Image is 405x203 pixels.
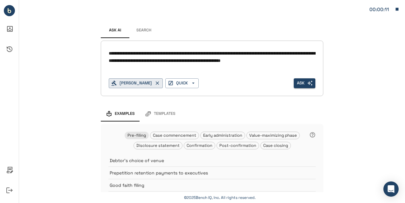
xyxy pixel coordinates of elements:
div: Good faith filing [108,179,316,191]
div: Pre-filing [125,132,149,139]
p: Good faith filing [110,182,300,188]
div: Confirmation [184,142,215,149]
span: Examples [115,111,135,116]
div: Case commencement [150,132,199,139]
span: Templates [154,111,175,116]
span: Value-maximizing phase [247,133,299,138]
span: Case closing [261,143,291,148]
div: Debtor's choice of venue [108,154,316,167]
div: Open Intercom Messenger [383,181,399,197]
div: Disclosure statement [134,142,182,149]
button: QUICK [165,78,199,88]
span: Early administration [201,133,245,138]
p: Debtor's choice of venue [110,157,300,164]
span: Disclosure statement [134,143,182,148]
button: Matter: 107868:0001 [366,3,402,16]
p: Prepetition retention payments to executives [110,170,300,176]
div: Early administration [200,132,245,139]
button: Ask [294,78,315,88]
button: Search [129,23,158,38]
button: [PERSON_NAME] [109,78,163,88]
div: Post-confirmation [216,142,259,149]
div: Prepetition retention payments to executives [108,167,316,179]
span: Pre-filing [125,133,148,138]
div: examples and templates tabs [101,106,323,121]
span: Ask AI [109,28,121,33]
div: Matter: 107868:0001 [369,5,392,14]
span: Case commencement [150,133,199,138]
span: Post-confirmation [217,143,259,148]
div: Case closing [260,142,291,149]
div: Value-maximizing phase [246,132,300,139]
span: Confirmation [184,143,215,148]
